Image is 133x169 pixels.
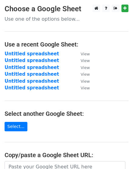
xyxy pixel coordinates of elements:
a: View [75,71,90,77]
a: Untitled spreadsheet [5,65,59,70]
a: Untitled spreadsheet [5,78,59,84]
a: View [75,58,90,63]
a: Untitled spreadsheet [5,85,59,91]
small: View [81,65,90,70]
small: View [81,52,90,56]
h4: Copy/paste a Google Sheet URL: [5,151,128,159]
a: View [75,85,90,91]
small: View [81,79,90,84]
small: View [81,86,90,90]
a: View [75,51,90,57]
h4: Select another Google Sheet: [5,110,128,117]
p: Use one of the options below... [5,16,128,22]
h3: Choose a Google Sheet [5,5,128,13]
a: Untitled spreadsheet [5,58,59,63]
a: Untitled spreadsheet [5,71,59,77]
a: Untitled spreadsheet [5,51,59,57]
small: View [81,72,90,77]
a: Select... [5,122,27,131]
small: View [81,58,90,63]
a: View [75,78,90,84]
h4: Use a recent Google Sheet: [5,41,128,48]
a: View [75,65,90,70]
